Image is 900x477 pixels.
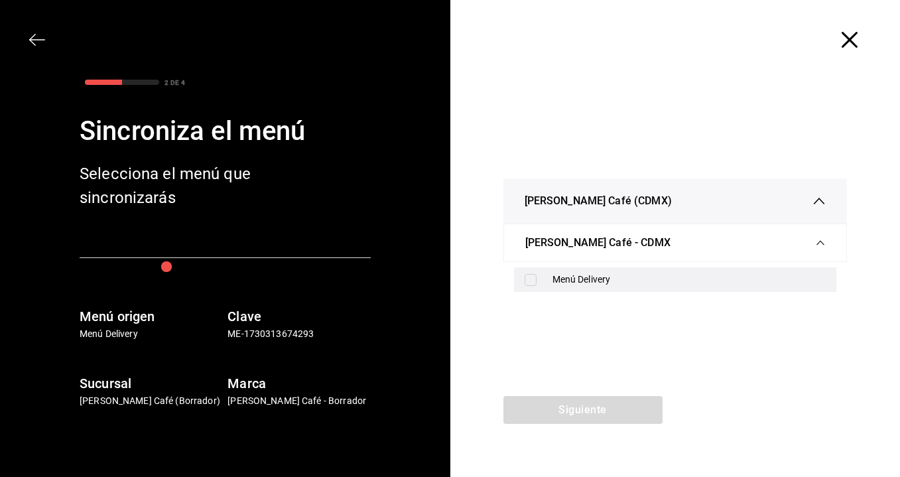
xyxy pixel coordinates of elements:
p: [PERSON_NAME] Café - Borrador [227,394,370,408]
p: ME-1730313674293 [227,327,370,341]
p: Menú Delivery [80,327,222,341]
p: [PERSON_NAME] Café (Borrador) [80,394,222,408]
span: [PERSON_NAME] Café (CDMX) [525,193,672,209]
div: 2 DE 4 [164,78,185,88]
h6: Marca [227,373,370,394]
h6: Menú origen [80,306,222,327]
h6: Clave [227,306,370,327]
div: Selecciona el menú que sincronizarás [80,162,292,210]
div: Menú Delivery [552,273,826,287]
h6: Sucursal [80,373,222,394]
div: Sincroniza el menú [80,111,371,151]
span: [PERSON_NAME] Café - CDMX [525,235,671,251]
